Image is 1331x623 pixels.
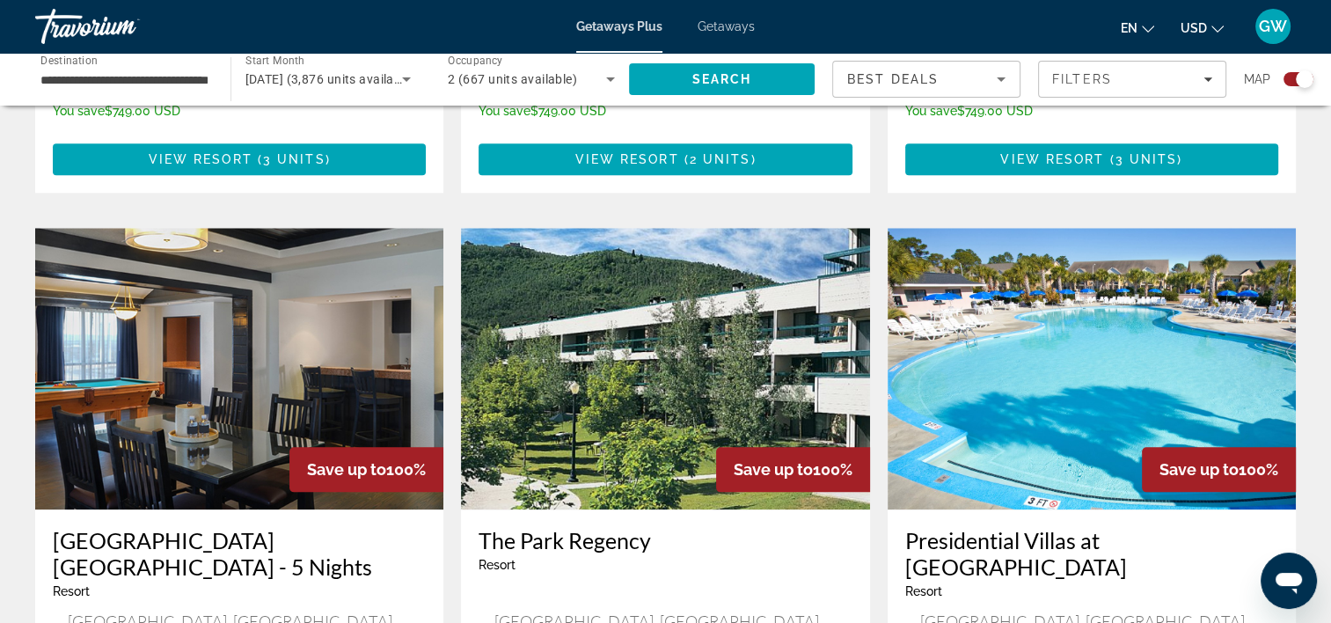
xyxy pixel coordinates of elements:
[307,460,386,479] span: Save up to
[245,55,304,67] span: Start Month
[1142,447,1296,492] div: 100%
[479,143,852,175] button: View Resort(2 units)
[905,527,1278,580] a: Presidential Villas at [GEOGRAPHIC_DATA]
[1159,460,1239,479] span: Save up to
[1104,152,1182,166] span: ( )
[252,152,331,166] span: ( )
[1038,61,1226,98] button: Filters
[289,447,443,492] div: 100%
[698,19,755,33] a: Getaways
[53,584,90,598] span: Resort
[1121,21,1137,35] span: en
[629,63,815,95] button: Search
[479,558,516,572] span: Resort
[734,460,813,479] span: Save up to
[1000,152,1104,166] span: View Resort
[574,152,678,166] span: View Resort
[1250,8,1296,45] button: User Menu
[40,70,208,91] input: Select destination
[53,104,105,118] span: You save
[263,152,325,166] span: 3 units
[448,72,577,86] span: 2 (667 units available)
[1115,152,1178,166] span: 3 units
[40,54,98,66] span: Destination
[53,104,302,118] p: $749.00 USD
[691,72,751,86] span: Search
[1181,15,1224,40] button: Change currency
[690,152,751,166] span: 2 units
[905,104,1261,118] p: $749.00 USD
[847,69,1006,90] mat-select: Sort by
[905,143,1278,175] button: View Resort(3 units)
[905,584,942,598] span: Resort
[1052,72,1112,86] span: Filters
[847,72,939,86] span: Best Deals
[479,104,530,118] span: You save
[461,228,869,509] img: The Park Regency
[53,143,426,175] button: View Resort(3 units)
[1259,18,1287,35] span: GW
[35,228,443,509] img: OYO Hotel & Casino Las Vegas - 5 Nights
[479,104,728,118] p: $749.00 USD
[1121,15,1154,40] button: Change language
[53,527,426,580] a: [GEOGRAPHIC_DATA] [GEOGRAPHIC_DATA] - 5 Nights
[245,72,416,86] span: [DATE] (3,876 units available)
[479,527,852,553] a: The Park Regency
[679,152,757,166] span: ( )
[35,4,211,49] a: Travorium
[888,228,1296,509] img: Presidential Villas at Grand Palms Resort
[905,104,957,118] span: You save
[149,152,252,166] span: View Resort
[576,19,662,33] a: Getaways Plus
[1244,67,1270,92] span: Map
[716,447,870,492] div: 100%
[448,55,503,67] span: Occupancy
[1181,21,1207,35] span: USD
[1261,553,1317,609] iframe: Button to launch messaging window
